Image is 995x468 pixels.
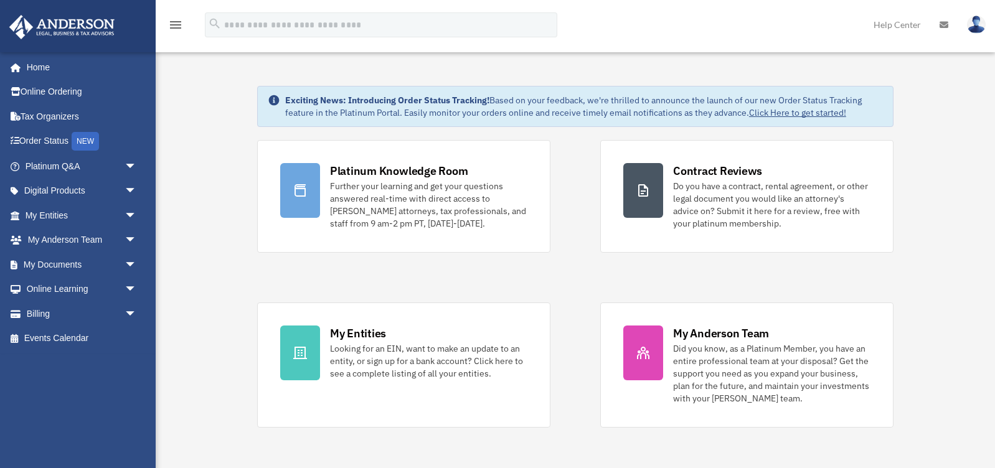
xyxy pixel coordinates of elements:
a: Order StatusNEW [9,129,156,154]
div: Based on your feedback, we're thrilled to announce the launch of our new Order Status Tracking fe... [285,94,883,119]
a: My Entitiesarrow_drop_down [9,203,156,228]
strong: Exciting News: Introducing Order Status Tracking! [285,95,489,106]
div: Do you have a contract, rental agreement, or other legal document you would like an attorney's ad... [673,180,870,230]
a: Billingarrow_drop_down [9,301,156,326]
i: search [208,17,222,30]
a: menu [168,22,183,32]
div: Platinum Knowledge Room [330,163,468,179]
div: My Anderson Team [673,325,769,341]
i: menu [168,17,183,32]
a: Online Ordering [9,80,156,105]
span: arrow_drop_down [125,203,149,228]
a: Home [9,55,149,80]
a: My Documentsarrow_drop_down [9,252,156,277]
div: NEW [72,132,99,151]
a: My Anderson Team Did you know, as a Platinum Member, you have an entire professional team at your... [600,302,894,428]
a: Tax Organizers [9,104,156,129]
a: Contract Reviews Do you have a contract, rental agreement, or other legal document you would like... [600,140,894,253]
a: Digital Productsarrow_drop_down [9,179,156,204]
img: User Pic [967,16,986,34]
div: Further your learning and get your questions answered real-time with direct access to [PERSON_NAM... [330,180,527,230]
span: arrow_drop_down [125,277,149,302]
img: Anderson Advisors Platinum Portal [6,15,118,39]
span: arrow_drop_down [125,154,149,179]
div: Contract Reviews [673,163,762,179]
a: Click Here to get started! [749,107,846,118]
div: Looking for an EIN, want to make an update to an entity, or sign up for a bank account? Click her... [330,342,527,380]
span: arrow_drop_down [125,228,149,253]
span: arrow_drop_down [125,179,149,204]
a: Events Calendar [9,326,156,351]
a: My Anderson Teamarrow_drop_down [9,228,156,253]
div: My Entities [330,325,386,341]
span: arrow_drop_down [125,252,149,278]
span: arrow_drop_down [125,301,149,327]
a: Platinum Knowledge Room Further your learning and get your questions answered real-time with dire... [257,140,550,253]
div: Did you know, as a Platinum Member, you have an entire professional team at your disposal? Get th... [673,342,870,405]
a: My Entities Looking for an EIN, want to make an update to an entity, or sign up for a bank accoun... [257,302,550,428]
a: Online Learningarrow_drop_down [9,277,156,302]
a: Platinum Q&Aarrow_drop_down [9,154,156,179]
